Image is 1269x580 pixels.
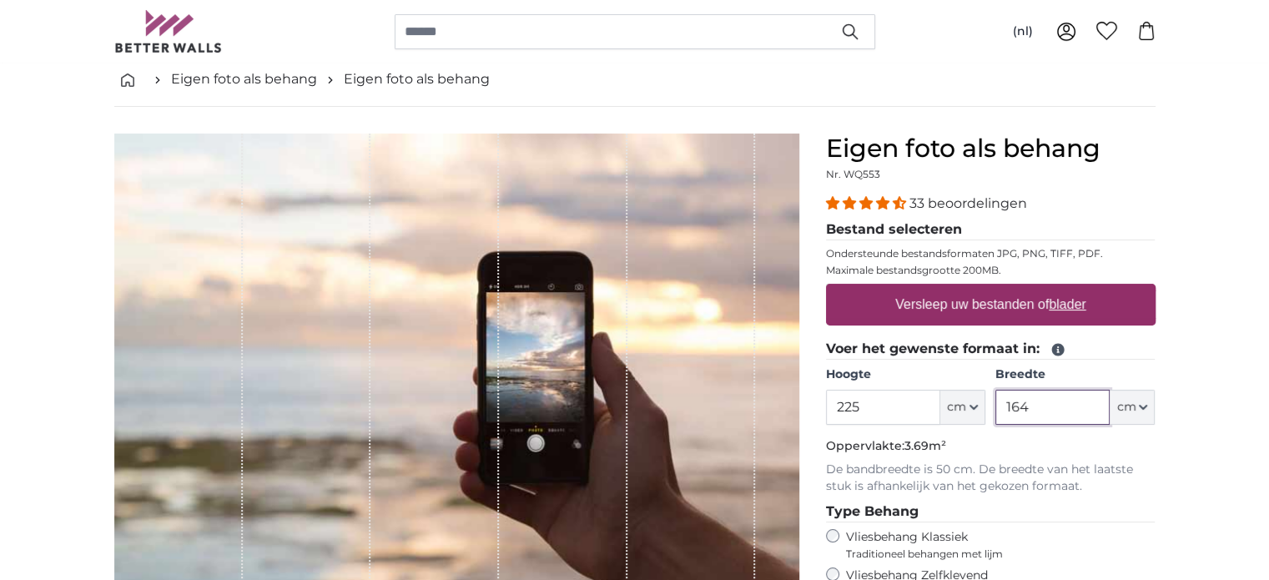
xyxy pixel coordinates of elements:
[826,219,1156,240] legend: Bestand selecteren
[826,195,909,211] span: 4.33 stars
[846,529,1125,561] label: Vliesbehang Klassiek
[940,390,985,425] button: cm
[826,264,1156,277] p: Maximale bestandsgrootte 200MB.
[826,247,1156,260] p: Ondersteunde bestandsformaten JPG, PNG, TIFF, PDF.
[947,399,966,416] span: cm
[909,195,1027,211] span: 33 beoordelingen
[995,366,1155,383] label: Breedte
[114,53,1156,107] nav: breadcrumbs
[1049,297,1085,311] u: blader
[171,69,317,89] a: Eigen foto als behang
[826,366,985,383] label: Hoogte
[1000,17,1046,47] button: (nl)
[114,10,223,53] img: Betterwalls
[826,502,1156,522] legend: Type Behang
[904,438,946,453] span: 3.69m²
[344,69,490,89] a: Eigen foto als behang
[826,134,1156,164] h1: Eigen foto als behang
[826,438,1156,455] p: Oppervlakte:
[846,547,1125,561] span: Traditioneel behangen met lijm
[826,461,1156,495] p: De bandbreedte is 50 cm. De breedte van het laatste stuk is afhankelijk van het gekozen formaat.
[1110,390,1155,425] button: cm
[826,168,880,180] span: Nr. WQ553
[1116,399,1136,416] span: cm
[889,288,1093,321] label: Versleep uw bestanden of
[826,339,1156,360] legend: Voer het gewenste formaat in:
